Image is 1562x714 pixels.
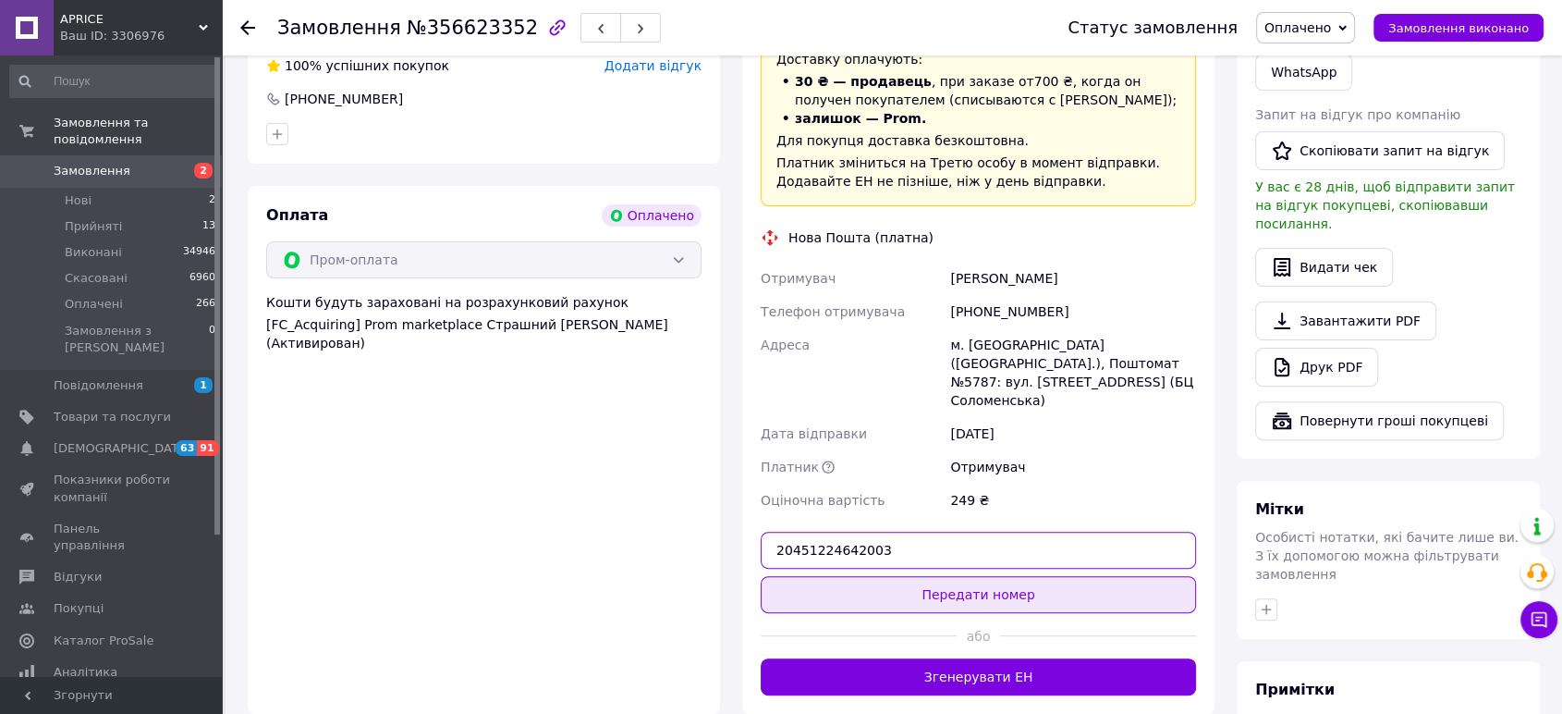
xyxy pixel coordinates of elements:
span: Оплачені [65,296,123,313]
span: Замовлення [54,163,130,179]
span: Показники роботи компанії [54,472,171,505]
a: Друк PDF [1255,348,1378,387]
span: Аналітика [54,664,117,681]
span: Каталог ProSale [54,633,153,649]
span: Товари та послуги [54,409,171,425]
span: Платник [761,460,819,474]
div: Оплачено [602,204,702,227]
div: [PHONE_NUMBER] [946,295,1200,328]
span: Оціночна вартість [761,493,885,508]
span: 1 [194,377,213,393]
div: Ваш ID: 3306976 [60,28,222,44]
input: Пошук [9,65,217,98]
div: Повернутися назад [240,18,255,37]
div: [PHONE_NUMBER] [283,90,405,108]
span: 266 [196,296,215,313]
div: [PERSON_NAME] [946,262,1200,295]
span: Скасовані [65,270,128,287]
span: APRICE [60,11,199,28]
span: Отримувач [761,271,836,286]
span: 91 [197,440,218,456]
span: Замовлення виконано [1388,21,1529,35]
div: [FC_Acquiring] Prom marketplace Страшний [PERSON_NAME] (Активирован) [266,315,702,352]
div: [DATE] [946,417,1200,450]
button: Замовлення виконано [1373,14,1544,42]
span: Замовлення з [PERSON_NAME] [65,323,209,356]
div: Отримувач [946,450,1200,484]
span: 34946 [183,244,215,261]
span: 0 [209,323,215,356]
div: 249 ₴ [946,484,1200,517]
span: [DEMOGRAPHIC_DATA] [54,440,190,457]
a: Завантажити PDF [1255,302,1436,340]
span: 100% [285,58,322,73]
span: Мітки [1255,500,1304,518]
span: Додати відгук [604,58,702,73]
div: Нова Пошта (платна) [784,228,938,247]
span: 2 [194,163,213,178]
span: Оплата [266,206,328,224]
span: Запит на відгук про компанію [1255,107,1460,122]
button: Чат з покупцем [1520,601,1557,638]
span: Повідомлення [54,377,143,394]
span: 2 [209,192,215,209]
span: залишок — Prom. [795,111,926,126]
a: WhatsApp [1255,54,1352,91]
span: Замовлення [277,17,401,39]
span: У вас є 28 днів, щоб відправити запит на відгук покупцеві, скопіювавши посилання. [1255,179,1515,231]
span: Відгуки [54,569,102,585]
div: Доставку оплачують: [776,50,1180,68]
div: успішних покупок [266,56,449,75]
span: Телефон отримувача [761,304,905,319]
span: Прийняті [65,218,122,235]
div: Статус замовлення [1068,18,1238,37]
span: Замовлення та повідомлення [54,115,222,148]
button: Згенерувати ЕН [761,659,1196,696]
span: 63 [176,440,197,456]
span: 6960 [189,270,215,287]
span: №356623352 [407,17,538,39]
span: або [957,627,1000,646]
span: Примітки [1255,681,1335,698]
span: Панель управління [54,521,171,554]
button: Передати номер [761,576,1196,613]
span: Дата відправки [761,426,867,441]
input: Номер експрес-накладної [761,532,1196,569]
span: Адреса [761,338,810,352]
div: Кошти будуть зараховані на розрахунковий рахунок [266,293,702,352]
span: Особисті нотатки, які бачите лише ви. З їх допомогою можна фільтрувати замовлення [1255,530,1519,582]
button: Видати чек [1255,248,1393,287]
div: Для покупця доставка безкоштовна. [776,131,1180,150]
span: 30 ₴ — продавець [795,74,932,89]
span: Покупці [54,600,104,617]
span: Виконані [65,244,122,261]
li: , при заказе от 700 ₴ , когда он получен покупателем (списываются с [PERSON_NAME]); [776,72,1180,109]
button: Скопіювати запит на відгук [1255,131,1505,170]
span: Оплачено [1264,20,1331,35]
div: м. [GEOGRAPHIC_DATA] ([GEOGRAPHIC_DATA].), Поштомат №5787: вул. [STREET_ADDRESS] (БЦ Соломенська) [946,328,1200,417]
span: Нові [65,192,92,209]
div: Платник зміниться на Третю особу в момент відправки. Додавайте ЕН не пізніше, ніж у день відправки. [776,154,1180,191]
span: 13 [202,218,215,235]
button: Повернути гроші покупцеві [1255,401,1504,440]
